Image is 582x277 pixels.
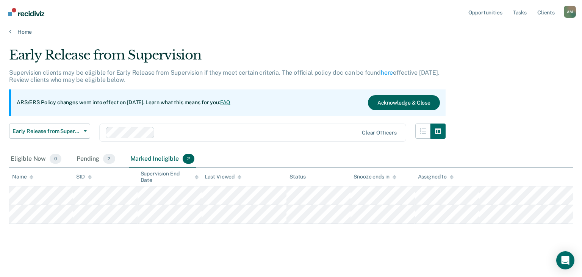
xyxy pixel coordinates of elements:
span: 0 [50,154,61,164]
img: Recidiviz [8,8,44,16]
button: Profile dropdown button [564,6,576,18]
span: Early Release from Supervision [13,128,81,135]
div: Snooze ends in [354,174,396,180]
span: 2 [103,154,115,164]
div: A M [564,6,576,18]
div: Pending2 [75,151,116,167]
div: Eligible Now0 [9,151,63,167]
a: Home [9,28,573,35]
div: Assigned to [418,174,454,180]
div: Clear officers [362,130,397,136]
div: Name [12,174,33,180]
div: Marked Ineligible2 [129,151,196,167]
p: ARS/ERS Policy changes went into effect on [DATE]. Learn what this means for you: [17,99,230,106]
span: 2 [183,154,194,164]
button: Acknowledge & Close [368,95,440,110]
div: SID [76,174,92,180]
div: Status [289,174,306,180]
div: Last Viewed [205,174,241,180]
p: Supervision clients may be eligible for Early Release from Supervision if they meet certain crite... [9,69,440,83]
div: Supervision End Date [141,171,199,183]
button: Early Release from Supervision [9,124,90,139]
a: FAQ [220,99,231,105]
a: here [381,69,393,76]
div: Early Release from Supervision [9,47,446,69]
div: Open Intercom Messenger [556,251,574,269]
